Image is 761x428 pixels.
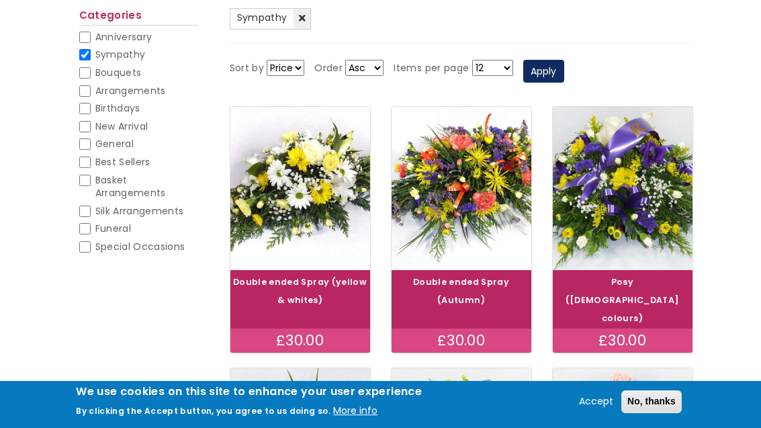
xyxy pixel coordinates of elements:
[76,405,330,417] p: By clicking the Accept button, you agree to us doing so.
[79,9,199,26] h2: Categories
[333,403,377,419] button: More info
[230,107,370,270] img: Double ended Spray (yellow & whites)
[553,329,692,353] div: £30.00
[95,204,184,218] span: Silk Arrangements
[237,11,287,24] span: Sympathy
[95,155,150,169] span: Best Sellers
[566,276,680,324] a: Posy ([DEMOGRAPHIC_DATA] colours)
[95,66,142,79] span: Bouquets
[230,8,312,30] a: Sympathy
[95,48,146,61] span: Sympathy
[76,384,422,399] h2: We use cookies on this site to enhance your user experience
[314,60,343,77] label: Order
[95,137,134,151] span: General
[95,222,131,235] span: Funeral
[523,60,564,83] button: Apply
[233,276,367,306] a: Double ended Spray (yellow & whites)
[553,107,692,270] img: Posy (Male colours)
[574,394,619,410] button: Accept
[95,240,185,253] span: Special Occasions
[230,329,370,353] div: £30.00
[230,60,264,77] label: Sort by
[95,120,148,133] span: New Arrival
[392,329,531,353] div: £30.00
[95,101,140,115] span: Birthdays
[95,84,166,97] span: Arrangements
[413,276,509,306] a: Double ended Spray (Autumn)
[95,173,166,200] span: Basket Arrangements
[394,60,469,77] label: Items per page
[95,30,152,44] span: Anniversary
[392,107,531,270] img: Double ended Spray (Autumn)
[621,390,682,413] button: No, thanks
